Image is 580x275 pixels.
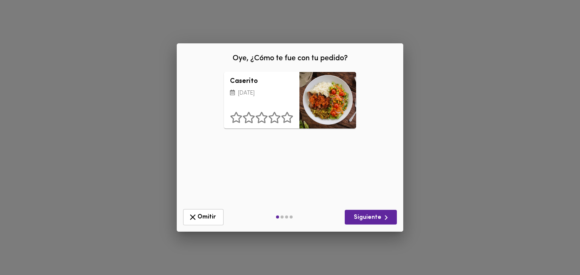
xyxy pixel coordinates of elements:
[188,212,219,222] span: Omitir
[230,78,293,86] h3: Caserito
[233,55,348,62] span: Oye, ¿Cómo te fue con tu pedido?
[299,72,356,128] div: Caserito
[345,210,397,225] button: Siguiente
[183,209,224,225] button: Omitir
[351,213,391,222] span: Siguiente
[230,89,293,98] p: [DATE]
[536,231,572,267] iframe: Messagebird Livechat Widget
